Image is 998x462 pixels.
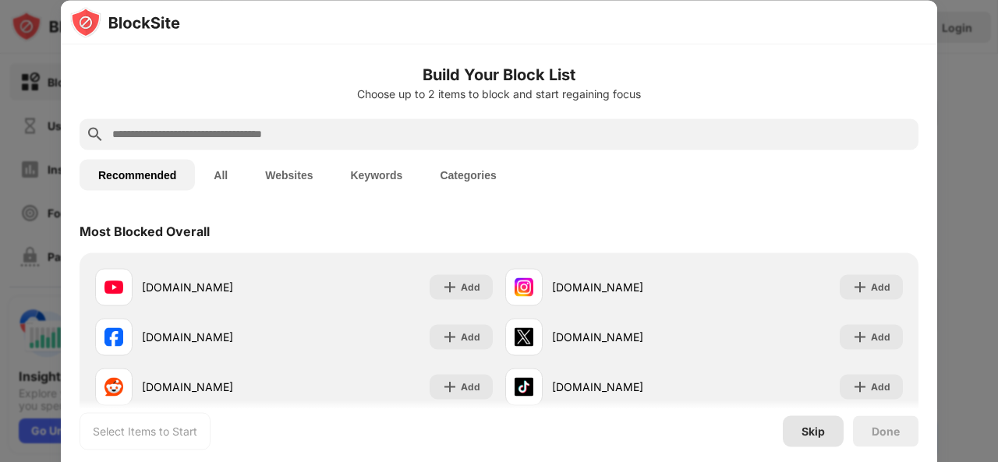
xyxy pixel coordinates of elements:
img: favicons [104,327,123,346]
div: [DOMAIN_NAME] [552,329,704,345]
img: favicons [515,327,533,346]
div: Most Blocked Overall [80,223,210,238]
button: Recommended [80,159,195,190]
div: Done [872,425,900,437]
div: [DOMAIN_NAME] [142,379,294,395]
h6: Build Your Block List [80,62,918,86]
div: Add [871,379,890,394]
div: Select Items to Start [93,423,197,439]
div: Add [461,329,480,344]
button: Categories [421,159,515,190]
div: Add [871,329,890,344]
div: [DOMAIN_NAME] [142,279,294,295]
div: [DOMAIN_NAME] [142,329,294,345]
img: favicons [515,377,533,396]
div: Skip [802,425,825,437]
img: favicons [104,277,123,296]
img: favicons [515,277,533,296]
div: [DOMAIN_NAME] [552,379,704,395]
div: Choose up to 2 items to block and start regaining focus [80,87,918,100]
img: logo-blocksite.svg [70,6,180,37]
div: Add [461,379,480,394]
div: [DOMAIN_NAME] [552,279,704,295]
button: Websites [246,159,331,190]
img: favicons [104,377,123,396]
button: Keywords [331,159,421,190]
div: Add [871,279,890,294]
button: All [195,159,246,190]
div: Add [461,279,480,294]
img: search.svg [86,125,104,143]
